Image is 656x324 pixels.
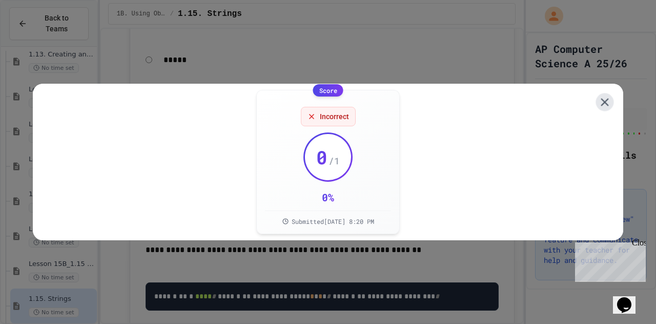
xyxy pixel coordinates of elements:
span: / 1 [329,154,340,168]
div: 0 % [322,190,334,204]
span: Incorrect [320,111,349,122]
iframe: chat widget [571,238,646,282]
div: Chat with us now!Close [4,4,71,65]
span: Submitted [DATE] 8:20 PM [292,217,374,225]
div: Score [313,84,343,97]
span: 0 [316,147,327,167]
iframe: chat widget [613,283,646,314]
